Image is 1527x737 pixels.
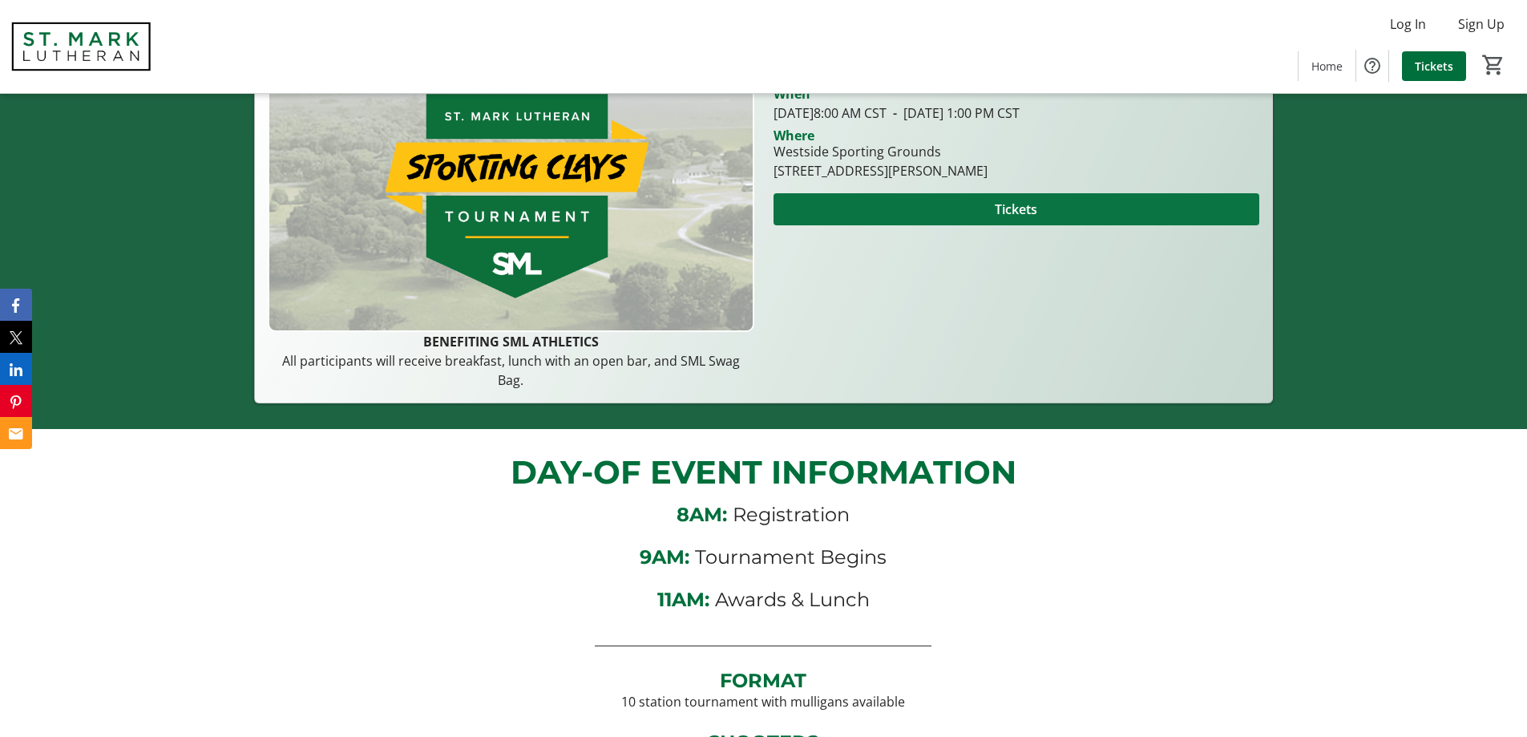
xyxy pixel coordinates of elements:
[774,161,988,180] div: [STREET_ADDRESS][PERSON_NAME]
[1311,58,1343,75] span: Home
[268,351,753,390] p: All participants will receive breakfast, lunch with an open bar, and SML Swag Bag.
[695,545,887,569] span: Tournament Begins
[774,193,1259,225] button: Tickets
[995,200,1037,219] span: Tickets
[1415,58,1453,75] span: Tickets
[774,104,887,122] span: [DATE] 8:00 AM CST
[1390,14,1426,34] span: Log In
[657,588,709,611] strong: 11AM:
[1458,14,1505,34] span: Sign Up
[640,545,689,569] strong: 9AM:
[268,59,753,332] img: Campaign CTA Media Photo
[1402,51,1466,81] a: Tickets
[733,503,850,526] span: Registration
[774,84,810,103] div: When
[264,448,1262,496] p: DAY-OF EVENT INFORMATION
[720,669,806,692] strong: FORMAT
[1445,11,1517,37] button: Sign Up
[423,333,599,350] strong: BENEFITING SML ATHLETICS
[677,503,727,526] strong: 8AM:
[264,692,1262,711] p: 10 station tournament with mulligans available
[1356,50,1388,82] button: Help
[1377,11,1439,37] button: Log In
[1479,51,1508,79] button: Cart
[1299,51,1355,81] a: Home
[774,142,988,161] div: Westside Sporting Grounds
[715,588,870,611] span: Awards & Lunch
[774,129,814,142] div: Where
[10,6,152,87] img: St. Mark Lutheran School's Logo
[887,104,903,122] span: -
[887,104,1020,122] span: [DATE] 1:00 PM CST
[264,630,1262,650] p: ____________________________________________________________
